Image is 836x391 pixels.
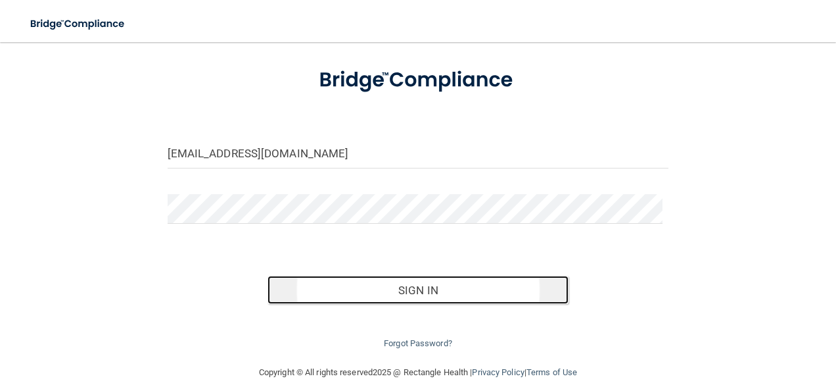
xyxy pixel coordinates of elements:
[20,11,137,38] img: bridge_compliance_login_screen.278c3ca4.svg
[267,276,569,305] button: Sign In
[168,139,669,169] input: Email
[298,53,538,107] img: bridge_compliance_login_screen.278c3ca4.svg
[770,300,820,350] iframe: Drift Widget Chat Controller
[526,367,577,377] a: Terms of Use
[472,367,524,377] a: Privacy Policy
[384,338,452,348] a: Forgot Password?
